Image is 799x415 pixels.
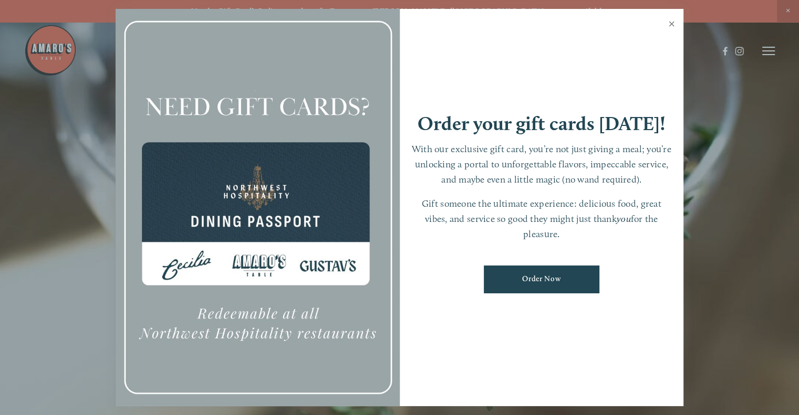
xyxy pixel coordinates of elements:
a: Close [661,10,682,40]
p: Gift someone the ultimate experience: delicious food, great vibes, and service so good they might... [410,196,673,241]
h1: Order your gift cards [DATE]! [418,114,666,133]
p: With our exclusive gift card, you’re not just giving a meal; you’re unlocking a portal to unforge... [410,142,673,187]
a: Order Now [484,265,599,293]
em: you [617,213,631,224]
